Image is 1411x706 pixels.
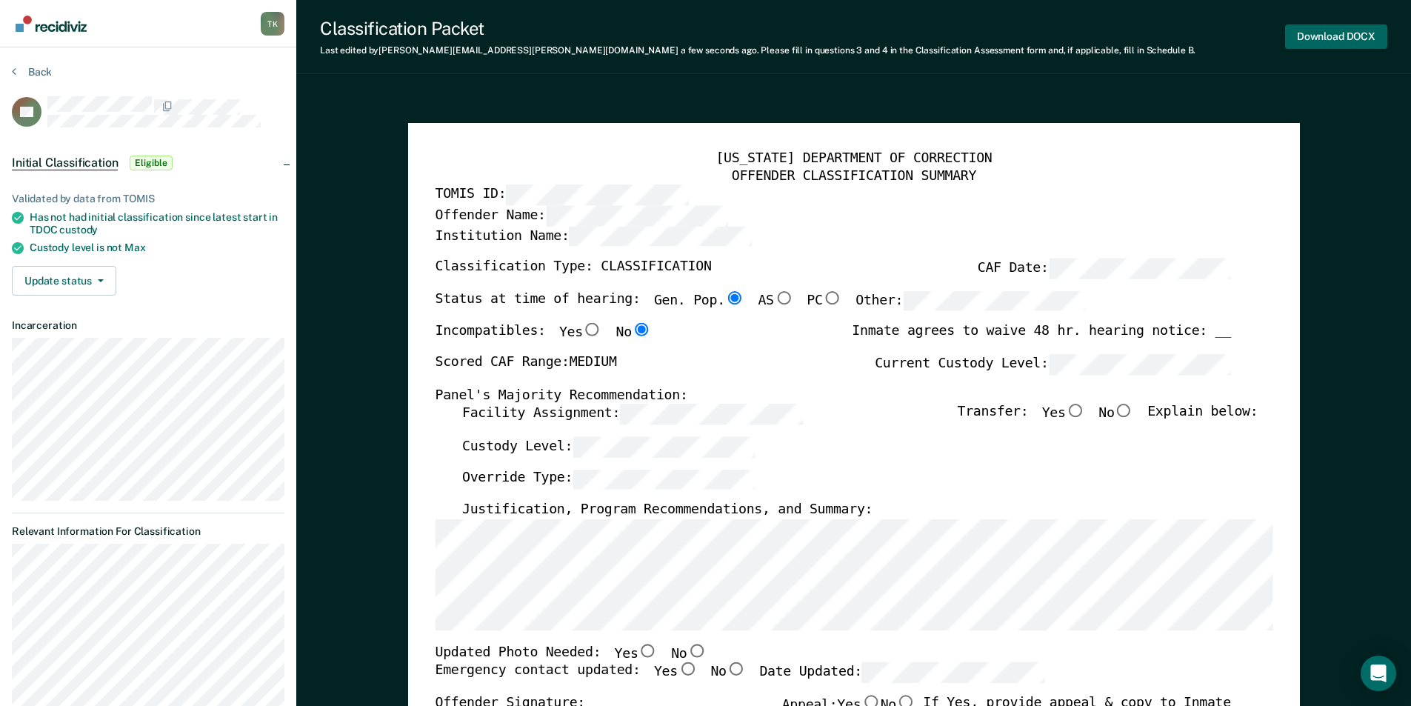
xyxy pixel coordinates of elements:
[12,319,284,332] dt: Incarceration
[758,291,793,312] label: AS
[435,644,706,663] div: Updated Photo Needed:
[12,156,118,170] span: Initial Classification
[461,469,755,490] label: Override Type:
[545,206,727,227] input: Offender Name:
[435,150,1272,168] div: [US_STATE] DEPARTMENT OF CORRECTION
[807,291,842,312] label: PC
[12,266,116,296] button: Update status
[12,65,52,79] button: Back
[573,469,755,490] input: Override Type:
[687,644,706,657] input: No
[977,259,1230,279] label: CAF Date:
[1041,404,1084,425] label: Yes
[724,291,744,304] input: Gen. Pop.
[558,323,601,342] label: Yes
[620,404,802,425] input: Facility Assignment:
[435,185,688,206] label: TOMIS ID:
[130,156,172,170] span: Eligible
[435,323,651,354] div: Incompatibles:
[1048,259,1230,279] input: CAF Date:
[261,12,284,36] button: Profile dropdown button
[822,291,841,304] input: PC
[506,185,688,206] input: TOMIS ID:
[30,242,284,254] div: Custody level is not
[320,18,1195,39] div: Classification Packet
[16,16,87,32] img: Recidiviz
[1361,656,1396,691] div: Open Intercom Messenger
[1285,24,1387,49] button: Download DOCX
[461,404,801,425] label: Facility Assignment:
[957,404,1258,437] div: Transfer: Explain below:
[1114,404,1133,418] input: No
[1065,404,1084,418] input: Yes
[903,291,1085,312] input: Other:
[1098,404,1134,425] label: No
[681,45,757,56] span: a few seconds ago
[653,291,744,312] label: Gen. Pop.
[435,167,1272,185] div: OFFENDER CLASSIFICATION SUMMARY
[1048,354,1230,375] input: Current Custody Level:
[12,525,284,538] dt: Relevant Information For Classification
[435,663,1044,696] div: Emergency contact updated:
[320,45,1195,56] div: Last edited by [PERSON_NAME][EMAIL_ADDRESS][PERSON_NAME][DOMAIN_NAME] . Please fill in questions ...
[435,387,1230,404] div: Panel's Majority Recommendation:
[435,259,711,279] label: Classification Type: CLASSIFICATION
[759,663,1044,684] label: Date Updated:
[573,437,755,458] input: Custody Level:
[710,663,746,684] label: No
[59,224,98,236] span: custody
[435,354,616,375] label: Scored CAF Range: MEDIUM
[435,206,728,227] label: Offender Name:
[30,211,284,236] div: Has not had initial classification since latest start in TDOC
[461,502,872,519] label: Justification, Program Recommendations, and Summary:
[616,323,651,342] label: No
[435,226,751,247] label: Institution Name:
[677,663,696,676] input: Yes
[614,644,657,663] label: Yes
[12,193,284,205] div: Validated by data from TOMIS
[582,323,601,336] input: Yes
[671,644,707,663] label: No
[435,291,1085,324] div: Status at time of hearing:
[861,663,1044,684] input: Date Updated:
[569,226,751,247] input: Institution Name:
[638,644,657,657] input: Yes
[653,663,696,684] label: Yes
[726,663,745,676] input: No
[631,323,650,336] input: No
[261,12,284,36] div: T K
[124,242,146,253] span: Max
[852,323,1231,354] div: Inmate agrees to waive 48 hr. hearing notice: __
[773,291,793,304] input: AS
[855,291,1085,312] label: Other:
[461,437,755,458] label: Custody Level:
[875,354,1231,375] label: Current Custody Level:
